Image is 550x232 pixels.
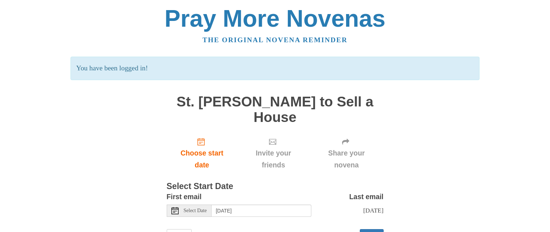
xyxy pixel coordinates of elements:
div: Click "Next" to confirm your start date first. [237,132,309,175]
span: Invite your friends [244,147,302,171]
h1: St. [PERSON_NAME] to Sell a House [167,94,384,125]
span: Select Date [184,208,207,213]
p: You have been logged in! [71,57,479,80]
span: [DATE] [363,207,383,214]
span: Choose start date [174,147,230,171]
div: Click "Next" to confirm your start date first. [310,132,384,175]
label: First email [167,191,202,203]
a: The original novena reminder [202,36,348,44]
label: Last email [349,191,384,203]
span: Share your novena [317,147,376,171]
a: Pray More Novenas [165,5,385,32]
h3: Select Start Date [167,182,384,191]
a: Choose start date [167,132,238,175]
